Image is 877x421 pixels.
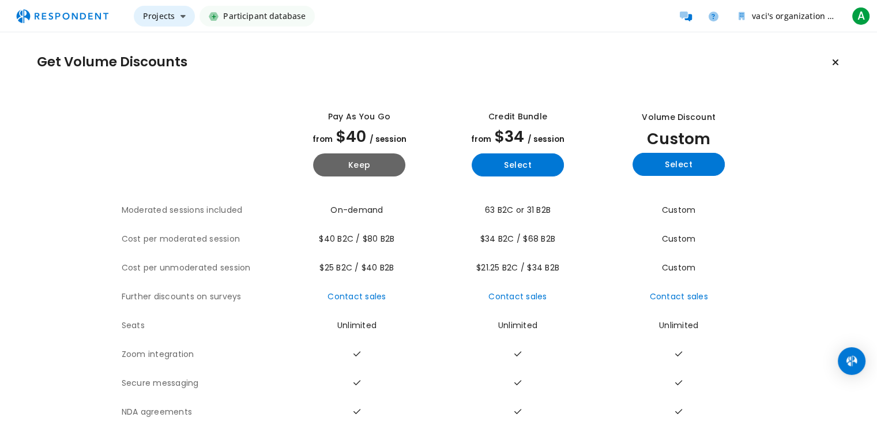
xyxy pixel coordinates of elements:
span: / session [528,134,564,145]
span: Custom [647,128,710,149]
span: $21.25 B2C / $34 B2B [476,262,559,273]
a: Contact sales [649,291,707,302]
a: Help and support [702,5,725,28]
th: Further discounts on surveys [122,283,280,311]
span: from [313,134,333,145]
div: Pay as you go [328,111,390,123]
span: Unlimited [659,319,698,331]
div: Volume Discount [642,111,716,123]
a: Message participants [674,5,697,28]
th: Secure messaging [122,369,280,398]
button: Keep current plan [824,51,847,74]
button: vaci's organization Team [729,6,845,27]
span: $40 [336,126,366,147]
span: Projects [143,10,175,21]
span: / session [370,134,406,145]
button: Keep current yearly payg plan [313,153,405,176]
h1: Get Volume Discounts [37,54,187,70]
div: Open Intercom Messenger [838,347,865,375]
button: Projects [134,6,195,27]
span: vaci's organization Team [752,10,849,21]
span: Custom [662,262,696,273]
span: 63 B2C or 31 B2B [485,204,551,216]
span: On-demand [330,204,383,216]
a: Contact sales [488,291,547,302]
th: Zoom integration [122,340,280,369]
span: from [471,134,491,145]
button: A [849,6,872,27]
span: $40 B2C / $80 B2B [319,233,394,245]
span: $25 B2C / $40 B2B [319,262,394,273]
span: Custom [662,233,696,245]
span: Custom [662,204,696,216]
th: Cost per moderated session [122,225,280,254]
button: Select yearly custom_static plan [633,153,725,176]
th: Moderated sessions included [122,196,280,225]
a: Participant database [200,6,315,27]
th: Cost per unmoderated session [122,254,280,283]
span: A [852,7,870,25]
span: $34 [495,126,524,147]
img: respondent-logo.png [9,5,115,27]
th: Seats [122,311,280,340]
span: Unlimited [337,319,377,331]
a: Contact sales [328,291,386,302]
button: Select yearly basic plan [472,153,564,176]
div: Credit Bundle [488,111,547,123]
span: $34 B2C / $68 B2B [480,233,555,245]
span: Unlimited [498,319,537,331]
span: Participant database [223,6,306,27]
